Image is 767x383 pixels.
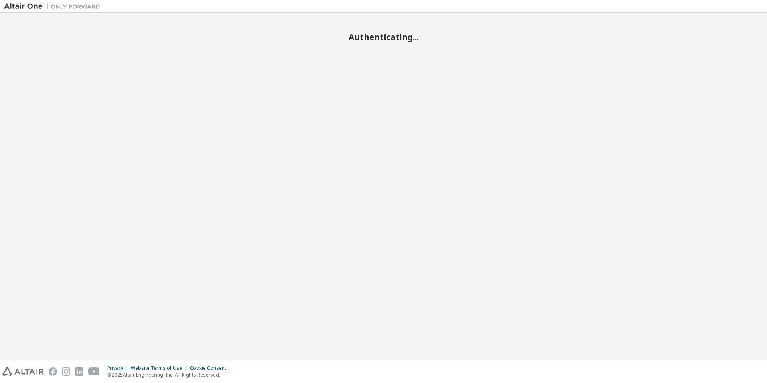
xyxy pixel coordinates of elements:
[62,367,70,376] img: instagram.svg
[107,365,131,371] div: Privacy
[4,32,763,42] h2: Authenticating...
[190,365,231,371] div: Cookie Consent
[131,365,190,371] div: Website Terms of Use
[49,367,57,376] img: facebook.svg
[75,367,83,376] img: linkedin.svg
[2,367,44,376] img: altair_logo.svg
[88,367,100,376] img: youtube.svg
[4,2,104,10] img: Altair One
[107,371,231,378] p: © 2025 Altair Engineering, Inc. All Rights Reserved.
